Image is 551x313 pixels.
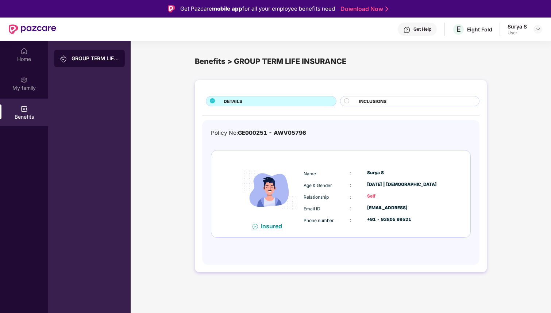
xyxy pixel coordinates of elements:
[238,129,306,136] span: GE000251 - AWV05796
[168,5,175,12] img: Logo
[304,171,316,176] span: Name
[359,98,386,105] span: INCLUSIONS
[367,193,442,200] div: Self
[253,224,258,229] img: svg+xml;base64,PHN2ZyB4bWxucz0iaHR0cDovL3d3dy53My5vcmcvMjAwMC9zdmciIHdpZHRoPSIxNiIgaGVpZ2h0PSIxNi...
[224,98,242,105] span: DETAILS
[72,55,119,62] div: GROUP TERM LIFE INSURANCE
[350,194,351,200] span: :
[211,129,306,137] div: Policy No:
[20,105,28,112] img: svg+xml;base64,PHN2ZyBpZD0iQmVuZWZpdHMiIHhtbG5zPSJodHRwOi8vd3d3LnczLm9yZy8yMDAwL3N2ZyIgd2lkdGg9Ij...
[180,4,335,13] div: Get Pazcare for all your employee benefits need
[367,216,442,223] div: +91 - 93805 99521
[403,26,411,34] img: svg+xml;base64,PHN2ZyBpZD0iSGVscC0zMngzMiIgeG1sbnM9Imh0dHA6Ly93d3cudzMub3JnLzIwMDAvc3ZnIiB3aWR0aD...
[367,169,442,176] div: Surya S
[385,5,388,13] img: Stroke
[261,222,286,230] div: Insured
[195,56,487,67] div: Benefits > GROUP TERM LIFE INSURANCE
[350,170,351,176] span: :
[60,55,67,62] img: svg+xml;base64,PHN2ZyB3aWR0aD0iMjAiIGhlaWdodD0iMjAiIHZpZXdCb3g9IjAgMCAyMCAyMCIgZmlsbD0ibm9uZSIgeG...
[467,26,492,33] div: Eight Fold
[367,181,442,188] div: [DATE] | [DEMOGRAPHIC_DATA]
[350,217,351,223] span: :
[304,194,329,200] span: Relationship
[20,76,28,84] img: svg+xml;base64,PHN2ZyB3aWR0aD0iMjAiIGhlaWdodD0iMjAiIHZpZXdCb3g9IjAgMCAyMCAyMCIgZmlsbD0ibm9uZSIgeG...
[508,23,527,30] div: Surya S
[535,26,541,32] img: svg+xml;base64,PHN2ZyBpZD0iRHJvcGRvd24tMzJ4MzIiIHhtbG5zPSJodHRwOi8vd3d3LnczLm9yZy8yMDAwL3N2ZyIgd2...
[508,30,527,36] div: User
[304,218,334,223] span: Phone number
[340,5,386,13] a: Download Now
[212,5,242,12] strong: mobile app
[350,205,351,211] span: :
[456,25,461,34] span: E
[413,26,431,32] div: Get Help
[350,182,351,188] span: :
[304,183,332,188] span: Age & Gender
[304,206,320,211] span: Email ID
[9,24,56,34] img: New Pazcare Logo
[367,205,442,211] div: [EMAIL_ADDRESS]
[20,47,28,55] img: svg+xml;base64,PHN2ZyBpZD0iSG9tZSIgeG1sbnM9Imh0dHA6Ly93d3cudzMub3JnLzIwMDAvc3ZnIiB3aWR0aD0iMjAiIG...
[238,158,302,222] img: icon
